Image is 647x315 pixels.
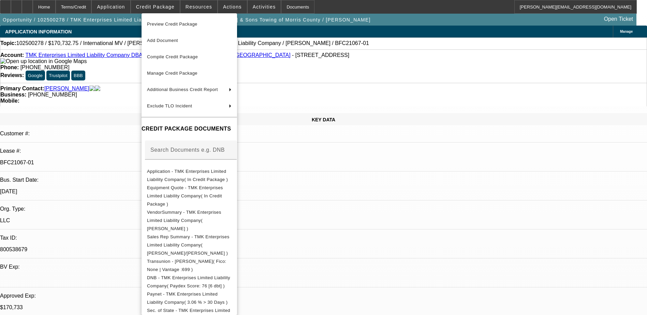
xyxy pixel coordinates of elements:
[147,210,221,231] span: VendorSummary - TMK Enterprises Limited Liability Company( [PERSON_NAME] )
[147,259,226,272] span: Transunion - [PERSON_NAME]( Fico: None | Vantage :699 )
[147,21,197,27] span: Preview Credit Package
[142,167,237,184] button: Application - TMK Enterprises Limited Liability Company( In Credit Package )
[147,185,223,207] span: Equipment Quote - TMK Enterprises Limited Liability Company( In Credit Package )
[147,291,228,305] span: Paynet - TMK Enterprises Limited Liability Company( 3.06 % > 30 Days )
[150,147,225,153] mat-label: Search Documents e.g. DNB
[142,208,237,233] button: VendorSummary - TMK Enterprises Limited Liability Company( Akins Ford )
[142,257,237,274] button: Transunion - Ketch, Michelle( Fico: None | Vantage :699 )
[147,38,178,43] span: Add Document
[142,125,237,133] h4: CREDIT PACKAGE DOCUMENTS
[147,54,198,59] span: Compile Credit Package
[147,275,230,288] span: DNB - TMK Enterprises Limited Liability Company( Paydex Score: 76 [6 dbt] )
[142,184,237,208] button: Equipment Quote - TMK Enterprises Limited Liability Company( In Credit Package )
[147,169,228,182] span: Application - TMK Enterprises Limited Liability Company( In Credit Package )
[147,87,218,92] span: Additional Business Credit Report
[142,233,237,257] button: Sales Rep Summary - TMK Enterprises Limited Liability Company( Seeley, Donald/Rupp, Greg )
[147,234,230,256] span: Sales Rep Summary - TMK Enterprises Limited Liability Company( [PERSON_NAME]/[PERSON_NAME] )
[147,103,192,108] span: Exclude TLO Incident
[147,71,197,76] span: Manage Credit Package
[142,274,237,290] button: DNB - TMK Enterprises Limited Liability Company( Paydex Score: 76 [6 dbt] )
[142,290,237,306] button: Paynet - TMK Enterprises Limited Liability Company( 3.06 % > 30 Days )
